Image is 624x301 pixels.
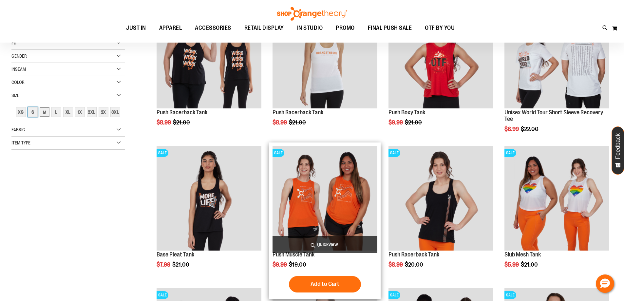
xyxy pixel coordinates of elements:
a: OTF BY YOU [418,21,461,36]
img: Product image for Base Pleat Tank [157,146,261,251]
span: $21.00 [172,261,190,268]
a: Push Racerback Tank [157,109,207,116]
span: $22.00 [521,126,539,132]
button: Feedback - Show survey [612,126,624,175]
a: XL [62,106,74,118]
button: Hello, have a question? Let’s chat. [596,274,614,293]
img: Shop Orangetheory [276,7,348,21]
div: 2X [99,107,108,117]
span: Feedback [615,133,621,159]
span: $8.99 [273,119,288,126]
a: FINAL PUSH SALE [361,21,419,35]
div: product [385,142,497,285]
div: XL [63,107,73,117]
span: Size [11,93,19,98]
a: Push Racerback Tank [273,109,323,116]
span: $6.99 [504,126,520,132]
img: Product image for Unisex World Tour Short Sleeve Recovery Tee [504,4,609,108]
a: ACCESSORIES [188,21,238,36]
span: RETAIL DISPLAY [244,21,284,35]
span: $21.00 [521,261,539,268]
span: IN STUDIO [297,21,323,35]
a: Product image for Base Pleat TankSALE [157,146,261,252]
a: Product image for Push Racerback TankSALE [157,4,261,109]
div: product [153,0,265,142]
span: Inseam [11,66,26,72]
div: product [153,142,265,285]
span: SALE [388,149,400,157]
div: product [501,142,613,285]
a: Quickview [273,236,377,253]
a: Base Pleat Tank [157,251,194,258]
div: L [51,107,61,117]
a: Push Boxy Tank [388,109,425,116]
div: S [28,107,38,117]
a: L [50,106,62,118]
span: Fabric [11,127,25,132]
div: 3XL [110,107,120,117]
div: 1X [75,107,85,117]
a: 2X [98,106,109,118]
a: XS [15,106,27,118]
span: $5.99 [504,261,520,268]
span: Gender [11,53,27,59]
a: IN STUDIO [291,21,330,36]
span: SALE [273,149,284,157]
a: M [39,106,50,118]
a: Unisex World Tour Short Sleeve Recovery Tee [504,109,603,122]
span: $9.99 [273,261,288,268]
a: Product image for Slub Mesh TankSALE [504,146,609,252]
span: SALE [157,149,168,157]
span: $21.00 [405,119,423,126]
img: Product image for Push Racerback Tank [157,4,261,108]
span: SALE [388,291,400,299]
div: product [269,142,381,299]
button: Add to Cart [289,276,361,292]
a: S [27,106,39,118]
img: Product image for Push Boxy Tank [388,4,493,108]
div: M [40,107,49,117]
span: OTF BY YOU [425,21,455,35]
span: $8.99 [388,261,404,268]
a: Product image for Push Muscle TankSALE [273,146,377,252]
span: $19.00 [289,261,307,268]
a: 1X [74,106,86,118]
div: XS [16,107,26,117]
a: 3XL [109,106,121,118]
img: Product image for Push Racerback Tank [388,146,493,251]
img: Product image for Push Racerback Tank [273,4,377,108]
a: Push Muscle Tank [273,251,314,258]
a: Product image for Push Racerback TankSALE [273,4,377,109]
span: $21.00 [289,119,307,126]
img: Product image for Slub Mesh Tank [504,146,609,251]
img: Product image for Push Muscle Tank [273,146,377,251]
span: SALE [504,149,516,157]
span: ACCESSORIES [195,21,231,35]
span: Color [11,80,25,85]
a: RETAIL DISPLAY [238,21,291,36]
span: SALE [504,291,516,299]
a: Slub Mesh Tank [504,251,541,258]
a: APPAREL [153,21,189,36]
span: FINAL PUSH SALE [368,21,412,35]
span: $9.99 [388,119,404,126]
span: JUST IN [126,21,146,35]
span: Add to Cart [311,280,339,288]
a: Product image for Unisex World Tour Short Sleeve Recovery TeeSALE [504,4,609,109]
span: Item Type [11,140,30,145]
div: product [269,0,381,142]
span: PROMO [336,21,355,35]
a: Push Racerback Tank [388,251,439,258]
div: product [501,0,613,149]
span: SALE [157,291,168,299]
span: $20.00 [405,261,424,268]
a: JUST IN [120,21,153,36]
span: APPAREL [159,21,182,35]
a: Product image for Push Boxy TankSALE [388,4,493,109]
div: product [385,0,497,142]
a: Product image for Push Racerback TankSALE [388,146,493,252]
a: PROMO [329,21,361,36]
span: $21.00 [173,119,191,126]
a: 2XL [86,106,98,118]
